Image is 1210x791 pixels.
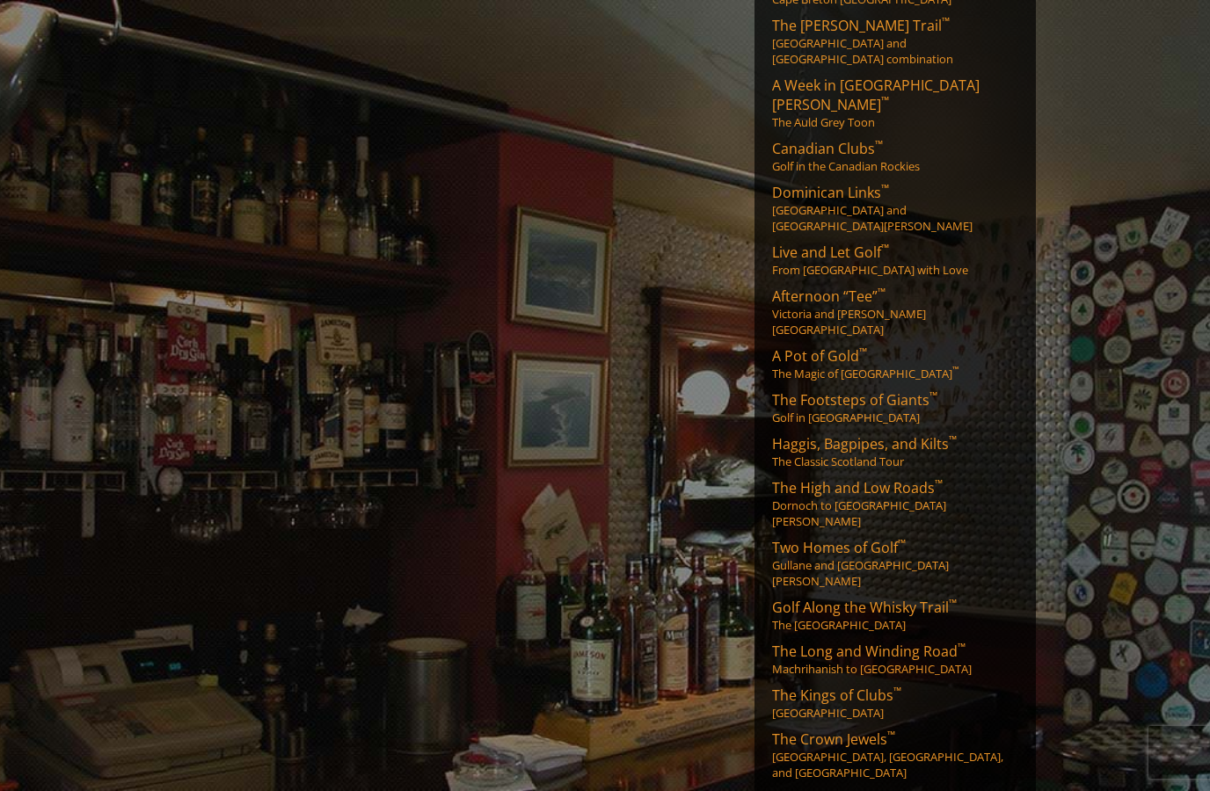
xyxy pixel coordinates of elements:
[772,287,1018,337] a: Afternoon “Tee”™Victoria and [PERSON_NAME][GEOGRAPHIC_DATA]
[772,686,901,705] span: The Kings of Clubs
[887,728,895,743] sup: ™
[772,390,937,410] span: The Footsteps of Giants
[952,365,959,376] sup: ™
[772,598,957,617] span: Golf Along the Whisky Trail
[772,434,1018,469] a: Haggis, Bagpipes, and Kilts™The Classic Scotland Tour
[881,241,889,256] sup: ™
[772,139,1018,174] a: Canadian Clubs™Golf in the Canadian Rockies
[772,183,889,202] span: Dominican Links
[772,183,1018,234] a: Dominican Links™[GEOGRAPHIC_DATA] and [GEOGRAPHIC_DATA][PERSON_NAME]
[881,181,889,196] sup: ™
[772,538,1018,589] a: Two Homes of Golf™Gullane and [GEOGRAPHIC_DATA][PERSON_NAME]
[772,243,1018,278] a: Live and Let Golf™From [GEOGRAPHIC_DATA] with Love
[772,243,889,262] span: Live and Let Golf
[772,598,1018,633] a: Golf Along the Whisky Trail™The [GEOGRAPHIC_DATA]
[772,76,980,114] span: A Week in [GEOGRAPHIC_DATA][PERSON_NAME]
[772,642,966,661] span: The Long and Winding Road
[958,640,966,655] sup: ™
[772,729,1018,780] a: The Crown Jewels™[GEOGRAPHIC_DATA], [GEOGRAPHIC_DATA], and [GEOGRAPHIC_DATA]
[875,137,883,152] sup: ™
[772,434,957,454] span: Haggis, Bagpipes, and Kilts
[772,287,886,306] span: Afternoon “Tee”
[898,536,906,551] sup: ™
[772,478,943,497] span: The High and Low Roads
[772,538,906,557] span: Two Homes of Golf
[772,16,1018,67] a: The [PERSON_NAME] Trail™[GEOGRAPHIC_DATA] and [GEOGRAPHIC_DATA] combination
[949,432,957,447] sup: ™
[772,76,1018,130] a: A Week in [GEOGRAPHIC_DATA][PERSON_NAME]™The Auld Grey Toon
[772,346,867,366] span: A Pot of Gold
[772,139,883,158] span: Canadian Clubs
[949,596,957,611] sup: ™
[942,14,950,29] sup: ™
[772,16,950,35] span: The [PERSON_NAME] Trail
[772,478,1018,529] a: The High and Low Roads™Dornoch to [GEOGRAPHIC_DATA][PERSON_NAME]
[772,642,1018,677] a: The Long and Winding Road™Machrihanish to [GEOGRAPHIC_DATA]
[935,476,943,491] sup: ™
[929,388,937,403] sup: ™
[893,684,901,699] sup: ™
[772,346,1018,381] a: A Pot of Gold™The Magic of [GEOGRAPHIC_DATA]™
[881,93,889,108] sup: ™
[772,729,895,749] span: The Crown Jewels
[772,390,1018,425] a: The Footsteps of Giants™Golf in [GEOGRAPHIC_DATA]
[859,345,867,359] sup: ™
[772,686,1018,721] a: The Kings of Clubs™[GEOGRAPHIC_DATA]
[878,285,886,300] sup: ™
